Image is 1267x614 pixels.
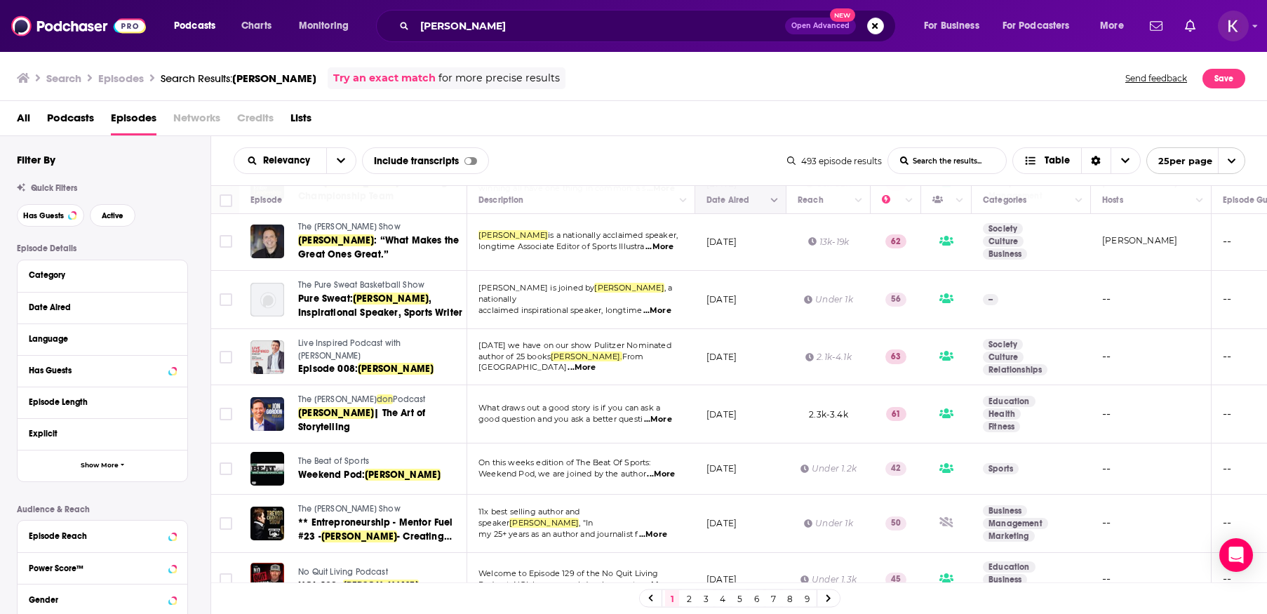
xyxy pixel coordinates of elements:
a: 9 [800,590,814,607]
a: Management [983,518,1048,529]
a: Fitness [983,421,1020,432]
a: Business [983,574,1027,585]
td: -- [1091,553,1212,607]
div: Episode Reach [29,531,164,541]
p: 61 [886,407,906,421]
span: The [PERSON_NAME] Show [298,504,401,514]
span: Toggle select row [220,235,232,248]
span: More [1100,16,1124,36]
button: Gender [29,590,176,608]
span: [PERSON_NAME] [365,469,441,481]
button: Move [705,192,773,208]
span: Podcasts [174,16,215,36]
h2: Filter By [17,153,55,166]
p: [DATE] [706,517,737,529]
td: -- [1091,495,1212,553]
span: Toggle select row [220,293,232,306]
span: No Quit Living Podcast [298,567,388,577]
img: User Profile [1218,11,1249,41]
a: Show notifications dropdown [1179,14,1201,38]
a: The [PERSON_NAME]donPodcast [298,394,465,406]
td: -- [1091,385,1212,443]
div: Search Results: [161,72,316,85]
a: Business [983,248,1027,260]
h2: Choose View [1012,147,1141,174]
div: Has Guests [29,366,164,375]
div: 2.1k-4.1k [805,351,852,363]
a: 7 [766,590,780,607]
a: Show notifications dropdown [1144,14,1168,38]
button: open menu [993,15,1090,37]
a: [PERSON_NAME]: “What Makes the Great Ones Great.” [298,234,465,262]
button: Column Actions [1071,192,1087,209]
span: All [17,107,30,135]
button: Column Actions [675,192,692,209]
span: ...More [643,305,671,316]
button: open menu [326,148,356,173]
p: 63 [885,349,906,363]
span: : “What Makes the Great Ones Great.” [298,234,459,260]
a: Episodes [111,107,156,135]
span: ...More [568,362,596,373]
a: The [PERSON_NAME] Show [298,503,465,516]
span: NQL 129 - [298,580,343,592]
span: [PERSON_NAME] [358,363,434,375]
div: Power Score™ [29,563,164,573]
div: 493 episode results [787,156,882,166]
a: Culture [983,352,1024,363]
div: Power Score [882,192,901,208]
span: Active [102,212,123,220]
button: Language [29,330,176,347]
span: [PERSON_NAME] [509,518,579,528]
a: Education [983,396,1035,407]
span: Weekend Pod: [298,469,365,481]
div: Under 1.3k [800,573,857,585]
button: Category [29,266,176,283]
span: [PERSON_NAME] [321,530,397,542]
button: Column Actions [951,192,968,209]
button: Show More [18,450,187,481]
p: [DATE] [706,408,737,420]
button: Has Guests [29,361,176,379]
span: Credits [237,107,274,135]
a: Pure Sweat:[PERSON_NAME], Inspirational Speaker, Sports Writer [298,292,465,320]
a: Business [983,505,1027,516]
a: Try an exact match [333,70,436,86]
span: Podcast. NQL is a personal development p [478,580,643,589]
span: Welcome to Episode 129 of the No Quit Living [478,568,659,578]
td: -- [1091,443,1212,495]
div: Episode Length [29,397,167,407]
span: Logged in as kwignall [1218,11,1249,41]
span: Open Advanced [791,22,850,29]
span: longtime Associate Editor of Sports Illustra [478,241,645,251]
button: Episode Length [29,393,176,411]
span: Lists [290,107,311,135]
a: The [PERSON_NAME] Show [298,221,465,234]
div: Open Intercom Messenger [1219,538,1253,572]
span: [PERSON_NAME]. [551,352,622,361]
div: Under 1k [804,517,852,529]
div: Explicit [29,429,167,439]
a: Live Inspired Podcast with [PERSON_NAME] [298,338,465,362]
a: Education [983,561,1035,573]
span: [PERSON_NAME] is joined by [478,283,594,293]
a: Sports [983,463,1019,474]
p: [DATE] [706,236,737,248]
span: Toggle select row [220,408,232,420]
button: Active [90,204,135,227]
a: 5 [732,590,746,607]
button: open menu [914,15,997,37]
h3: Episodes [98,72,144,85]
a: NQL 129 -[PERSON_NAME] [298,579,465,593]
a: Marketing [983,530,1035,542]
a: Podcasts [47,107,94,135]
a: 8 [783,590,797,607]
a: [PERSON_NAME]| The Art of Storytelling [298,406,465,434]
div: Date Aired [706,192,749,208]
p: Audience & Reach [17,505,188,514]
span: [PERSON_NAME] [298,234,374,246]
span: Pure Sweat: [298,293,353,305]
p: [DATE] [706,351,737,363]
p: 42 [885,462,906,476]
button: Send feedback [1121,67,1191,89]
